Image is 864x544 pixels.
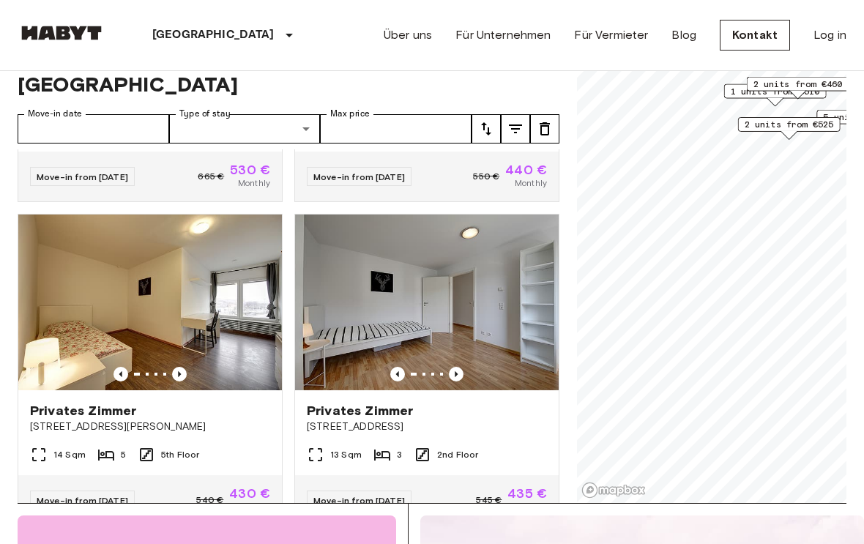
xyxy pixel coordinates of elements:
[515,500,547,513] span: Monthly
[671,26,696,44] a: Blog
[161,448,199,461] span: 5th Floor
[724,84,827,107] div: Map marker
[37,171,128,182] span: Move-in from [DATE]
[313,495,405,506] span: Move-in from [DATE]
[18,214,283,526] a: Marketing picture of unit DE-09-012-05MPrevious imagePrevious imagePrivates Zimmer[STREET_ADDRESS...
[472,114,501,144] button: tune
[455,26,551,44] a: Für Unternehmen
[747,77,849,100] div: Map marker
[330,108,370,120] label: Max price
[198,170,224,183] span: 665 €
[196,493,223,507] span: 540 €
[574,26,648,44] a: Für Vermieter
[152,26,275,44] p: [GEOGRAPHIC_DATA]
[515,176,547,190] span: Monthly
[313,171,405,182] span: Move-in from [DATE]
[238,176,270,190] span: Monthly
[28,108,82,120] label: Move-in date
[720,20,790,51] a: Kontakt
[53,448,86,461] span: 14 Sqm
[113,367,128,381] button: Previous image
[577,29,846,527] canvas: Map
[738,117,841,140] div: Map marker
[179,108,231,120] label: Type of stay
[18,215,282,390] img: Marketing picture of unit DE-09-012-05M
[473,170,499,183] span: 550 €
[476,493,502,507] span: 545 €
[172,367,187,381] button: Previous image
[37,495,128,506] span: Move-in from [DATE]
[507,487,547,500] span: 435 €
[295,215,559,390] img: Marketing picture of unit DE-09-015-03M
[238,500,270,513] span: Monthly
[330,448,362,461] span: 13 Sqm
[294,214,559,526] a: Marketing picture of unit DE-09-015-03MPrevious imagePrevious imagePrivates Zimmer[STREET_ADDRESS...
[18,26,105,40] img: Habyt
[307,420,547,434] span: [STREET_ADDRESS]
[30,402,136,420] span: Privates Zimmer
[18,114,169,144] input: Choose date
[437,448,478,461] span: 2nd Floor
[390,367,405,381] button: Previous image
[501,114,530,144] button: tune
[18,47,559,97] span: Private rooms and apartments for rent in [GEOGRAPHIC_DATA]
[449,367,463,381] button: Previous image
[230,163,270,176] span: 530 €
[397,448,402,461] span: 3
[581,482,646,499] a: Mapbox logo
[307,402,413,420] span: Privates Zimmer
[530,114,559,144] button: tune
[813,26,846,44] a: Log in
[229,487,270,500] span: 430 €
[505,163,547,176] span: 440 €
[384,26,432,44] a: Über uns
[121,448,126,461] span: 5
[745,118,834,131] span: 2 units from €525
[753,78,843,91] span: 2 units from €460
[731,85,820,98] span: 1 units from €510
[30,420,270,434] span: [STREET_ADDRESS][PERSON_NAME]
